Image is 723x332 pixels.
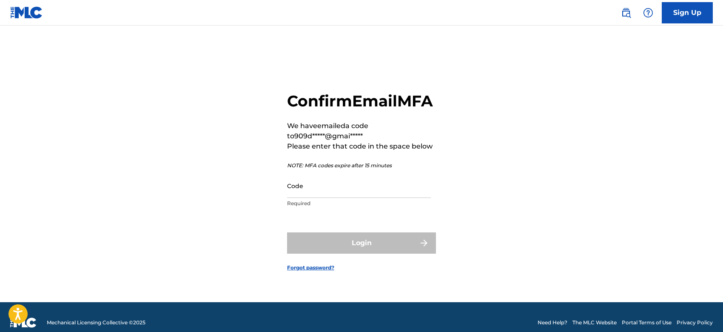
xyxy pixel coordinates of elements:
[10,318,37,328] img: logo
[662,2,713,23] a: Sign Up
[618,4,635,21] a: Public Search
[621,8,631,18] img: search
[643,8,653,18] img: help
[287,141,436,152] p: Please enter that code in the space below
[640,4,657,21] div: Help
[287,92,436,111] h2: Confirm Email MFA
[287,162,436,169] p: NOTE: MFA codes expire after 15 minutes
[287,264,334,272] a: Forgot password?
[572,319,617,326] a: The MLC Website
[47,319,145,326] span: Mechanical Licensing Collective © 2025
[622,319,672,326] a: Portal Terms of Use
[677,319,713,326] a: Privacy Policy
[10,6,43,19] img: MLC Logo
[287,200,431,207] p: Required
[538,319,567,326] a: Need Help?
